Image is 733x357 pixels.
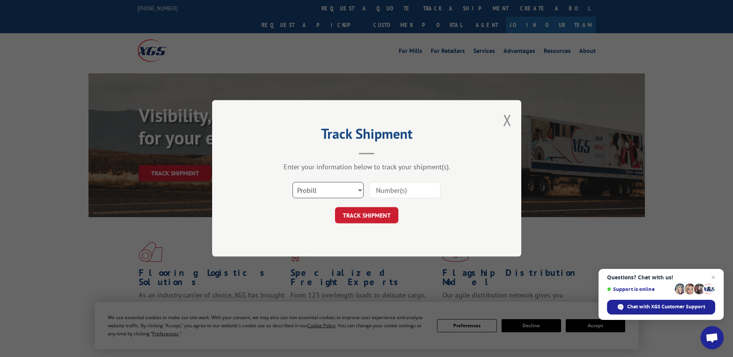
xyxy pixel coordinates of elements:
[607,286,672,292] span: Support is online
[251,163,483,172] div: Enter your information below to track your shipment(s).
[503,110,512,130] button: Close modal
[701,326,724,349] div: Open chat
[369,182,440,199] input: Number(s)
[335,207,398,224] button: TRACK SHIPMENT
[607,300,715,314] div: Chat with XGS Customer Support
[709,273,718,282] span: Close chat
[607,274,715,280] span: Questions? Chat with us!
[627,303,705,310] span: Chat with XGS Customer Support
[251,128,483,143] h2: Track Shipment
